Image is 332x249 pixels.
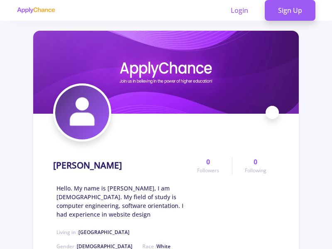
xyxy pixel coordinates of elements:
img: zahra Darvishicover image [33,31,299,114]
span: Hello. My name is [PERSON_NAME], I am [DEMOGRAPHIC_DATA]. My field of study is computer engineeri... [56,184,185,219]
span: 0 [254,157,257,167]
span: Followers [197,167,219,174]
a: 0Following [232,157,279,174]
a: 0Followers [185,157,232,174]
span: Following [245,167,266,174]
h1: [PERSON_NAME] [53,160,122,171]
img: applychance logo text only [17,7,55,14]
img: zahra Darvishiavatar [55,85,109,139]
span: [GEOGRAPHIC_DATA] [78,229,129,236]
span: 0 [206,157,210,167]
span: Living in : [56,229,129,236]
